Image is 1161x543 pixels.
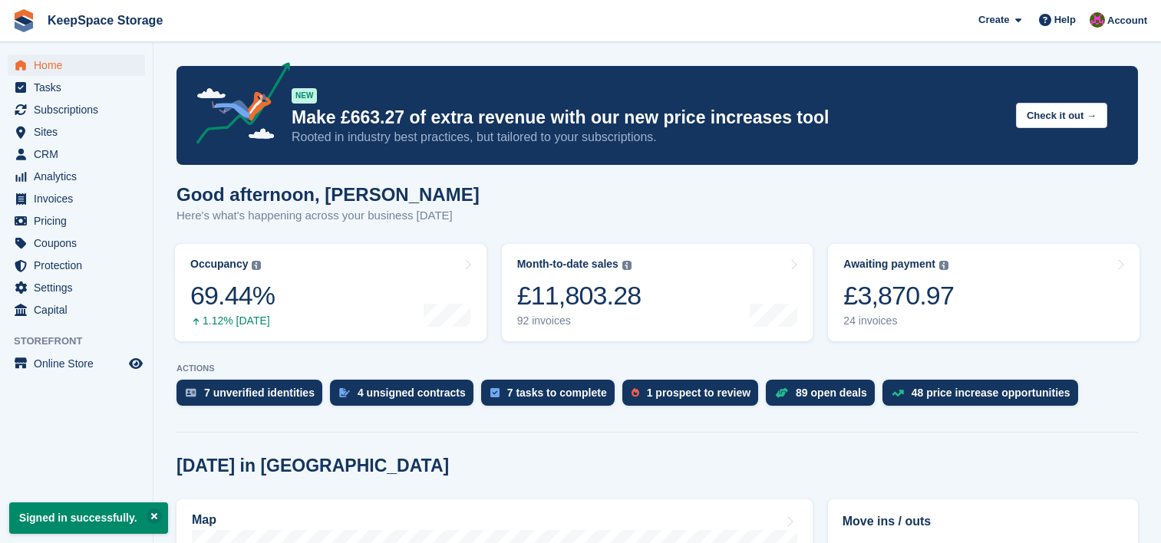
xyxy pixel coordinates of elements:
a: menu [8,77,145,98]
p: ACTIONS [176,364,1138,374]
span: Protection [34,255,126,276]
span: Invoices [34,188,126,209]
img: contract_signature_icon-13c848040528278c33f63329250d36e43548de30e8caae1d1a13099fd9432cc5.svg [339,388,350,397]
div: 92 invoices [517,314,642,327]
a: 1 prospect to review [622,380,766,413]
img: task-75834270c22a3079a89374b754ae025e5fb1db73e45f91037f5363f120a921f8.svg [490,388,500,397]
div: £11,803.28 [517,280,642,311]
img: prospect-51fa495bee0391a8d652442698ab0144808aea92771e9ea1ae160a38d050c398.svg [632,388,639,397]
span: Pricing [34,210,126,232]
a: menu [8,121,145,143]
div: 69.44% [190,280,275,311]
a: menu [8,299,145,321]
a: menu [8,166,145,187]
span: Help [1054,12,1076,28]
p: Make £663.27 of extra revenue with our new price increases tool [292,107,1004,129]
h1: Good afternoon, [PERSON_NAME] [176,184,480,205]
span: Sites [34,121,126,143]
span: Online Store [34,353,126,374]
img: icon-info-grey-7440780725fd019a000dd9b08b2336e03edf1995a4989e88bcd33f0948082b44.svg [939,261,948,270]
div: 89 open deals [796,387,867,399]
div: £3,870.97 [843,280,954,311]
div: 24 invoices [843,314,954,327]
div: Occupancy [190,258,248,271]
div: 4 unsigned contracts [358,387,466,399]
a: 48 price increase opportunities [882,380,1086,413]
span: Storefront [14,334,153,349]
span: Settings [34,277,126,298]
span: Home [34,54,126,76]
a: Preview store [127,354,145,373]
img: stora-icon-8386f47178a22dfd0bd8f6a31ec36ba5ce8667c1dd55bd0f319d3a0aa187defe.svg [12,9,35,32]
div: NEW [292,88,317,104]
button: Check it out → [1016,103,1107,128]
a: menu [8,353,145,374]
img: John Fletcher [1090,12,1105,28]
a: 7 tasks to complete [481,380,622,413]
div: Awaiting payment [843,258,935,271]
a: KeepSpace Storage [41,8,169,33]
a: menu [8,232,145,254]
h2: Map [192,513,216,527]
p: Here's what's happening across your business [DATE] [176,207,480,225]
span: Analytics [34,166,126,187]
span: CRM [34,143,126,165]
a: menu [8,255,145,276]
a: menu [8,277,145,298]
a: menu [8,54,145,76]
div: 1 prospect to review [647,387,750,399]
a: Awaiting payment £3,870.97 24 invoices [828,244,1140,341]
a: 89 open deals [766,380,882,413]
p: Signed in successfully. [9,502,168,534]
a: menu [8,143,145,165]
a: Occupancy 69.44% 1.12% [DATE] [175,244,486,341]
h2: [DATE] in [GEOGRAPHIC_DATA] [176,456,449,476]
h2: Move ins / outs [843,512,1123,531]
span: Create [978,12,1009,28]
div: 48 price increase opportunities [912,387,1070,399]
a: 4 unsigned contracts [330,380,481,413]
span: Subscriptions [34,99,126,120]
span: Tasks [34,77,126,98]
a: menu [8,188,145,209]
img: icon-info-grey-7440780725fd019a000dd9b08b2336e03edf1995a4989e88bcd33f0948082b44.svg [622,261,632,270]
img: verify_identity-adf6edd0f0f0b5bbfe63781bf79b02c33cf7c696d77639b501bdc392416b5a36.svg [186,388,196,397]
img: icon-info-grey-7440780725fd019a000dd9b08b2336e03edf1995a4989e88bcd33f0948082b44.svg [252,261,261,270]
a: 7 unverified identities [176,380,330,413]
span: Capital [34,299,126,321]
div: 1.12% [DATE] [190,314,275,327]
img: price_increase_opportunities-93ffe204e8149a01c8c9dc8f82e8f89637d9d84a8eef4429ea346261dce0b2c0.svg [892,390,904,397]
div: 7 tasks to complete [507,387,607,399]
span: Account [1107,13,1147,28]
div: Month-to-date sales [517,258,618,271]
a: menu [8,210,145,232]
a: menu [8,99,145,120]
img: deal-1b604bf984904fb50ccaf53a9ad4b4a5d6e5aea283cecdc64d6e3604feb123c2.svg [775,387,788,398]
div: 7 unverified identities [204,387,315,399]
a: Month-to-date sales £11,803.28 92 invoices [502,244,813,341]
span: Coupons [34,232,126,254]
img: price-adjustments-announcement-icon-8257ccfd72463d97f412b2fc003d46551f7dbcb40ab6d574587a9cd5c0d94... [183,62,291,150]
p: Rooted in industry best practices, but tailored to your subscriptions. [292,129,1004,146]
